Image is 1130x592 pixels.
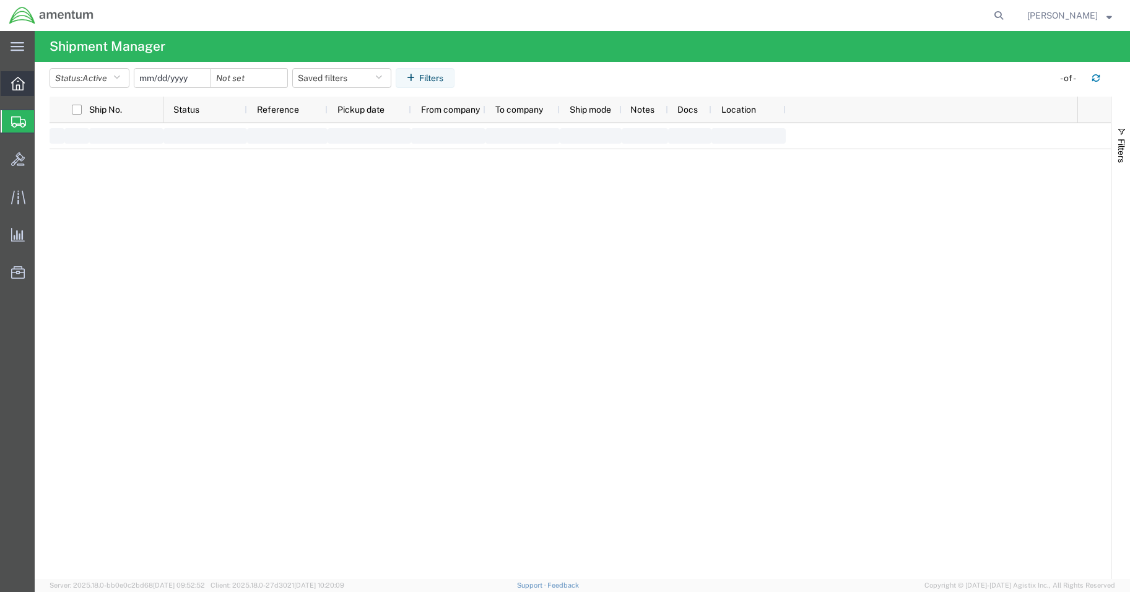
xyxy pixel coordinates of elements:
[89,105,122,115] span: Ship No.
[677,105,698,115] span: Docs
[294,581,344,589] span: [DATE] 10:20:09
[547,581,579,589] a: Feedback
[50,68,129,88] button: Status:Active
[495,105,543,115] span: To company
[1027,9,1098,22] span: Eddie Gonzalez
[721,105,756,115] span: Location
[153,581,205,589] span: [DATE] 09:52:52
[1027,8,1113,23] button: [PERSON_NAME]
[1116,139,1126,163] span: Filters
[50,581,205,589] span: Server: 2025.18.0-bb0e0c2bd68
[421,105,480,115] span: From company
[1060,72,1082,85] div: - of -
[337,105,385,115] span: Pickup date
[924,580,1115,591] span: Copyright © [DATE]-[DATE] Agistix Inc., All Rights Reserved
[517,581,548,589] a: Support
[134,69,211,87] input: Not set
[570,105,611,115] span: Ship mode
[211,69,287,87] input: Not set
[292,68,391,88] button: Saved filters
[257,105,299,115] span: Reference
[82,73,107,83] span: Active
[50,31,165,62] h4: Shipment Manager
[9,6,94,25] img: logo
[173,105,199,115] span: Status
[211,581,344,589] span: Client: 2025.18.0-27d3021
[396,68,454,88] button: Filters
[630,105,654,115] span: Notes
